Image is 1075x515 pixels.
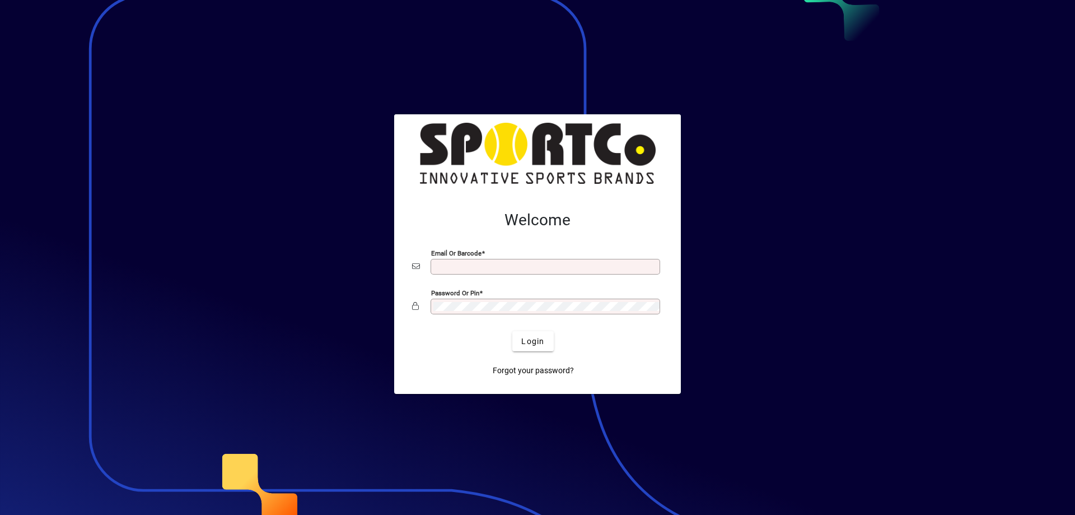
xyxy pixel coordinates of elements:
[493,365,574,377] span: Forgot your password?
[512,331,553,351] button: Login
[412,211,663,230] h2: Welcome
[521,336,544,347] span: Login
[431,289,479,297] mat-label: Password or Pin
[431,249,482,257] mat-label: Email or Barcode
[488,360,578,381] a: Forgot your password?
